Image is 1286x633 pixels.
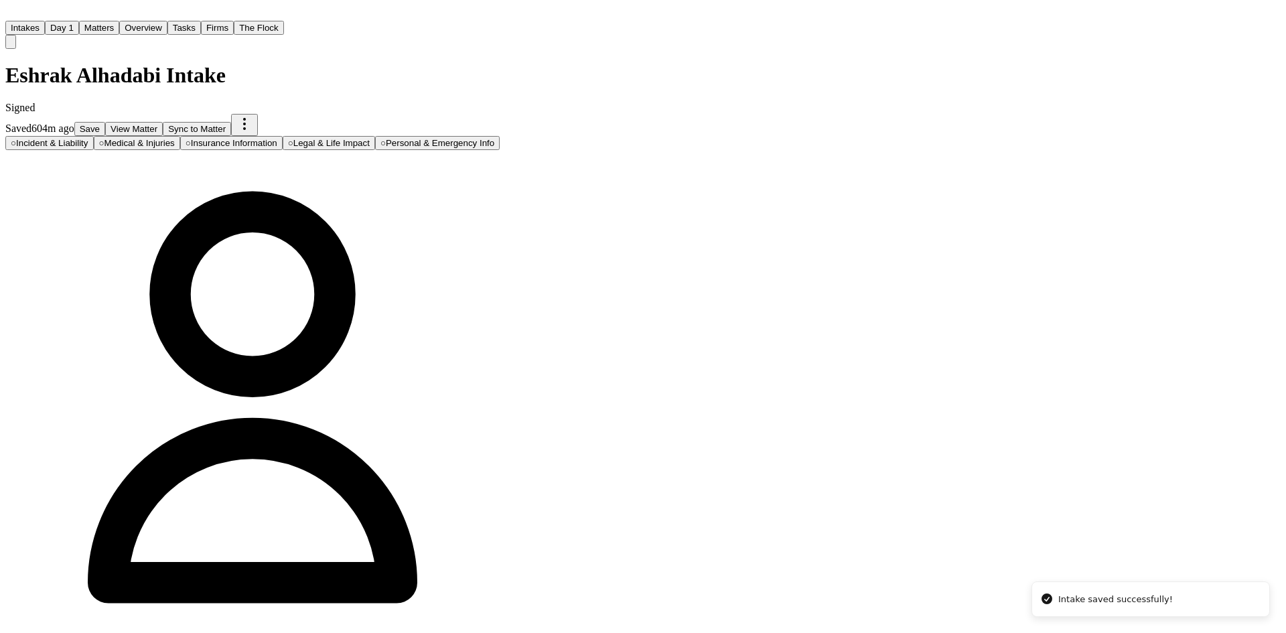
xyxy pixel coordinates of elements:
a: Firms [201,21,234,33]
button: Go to Personal & Emergency Info [375,136,500,150]
span: ○ [288,138,293,148]
a: Tasks [167,21,201,33]
span: Signed [5,102,35,113]
button: Save [74,122,105,136]
span: Medical & Injuries [104,138,175,148]
button: More actions [231,114,258,136]
span: ○ [380,138,386,148]
span: ○ [11,138,16,148]
button: Go to Insurance Information [180,136,283,150]
span: Personal & Emergency Info [386,138,494,148]
button: Go to Legal & Life Impact [283,136,375,150]
button: Matters [79,21,119,35]
button: View Matter [105,122,163,136]
h1: Eshrak Alhadabi Intake [5,63,500,88]
button: Overview [119,21,167,35]
button: Tasks [167,21,201,35]
button: Go to Medical & Injuries [94,136,180,150]
span: Legal & Life Impact [293,138,370,148]
button: Sync to Matter [163,122,231,136]
span: Saved 604m ago [5,123,74,134]
span: Insurance Information [191,138,277,148]
img: Finch Logo [5,5,21,18]
span: ○ [99,138,104,148]
a: Overview [119,21,167,33]
div: Intake saved successfully! [1058,593,1173,606]
a: Intakes [5,21,45,33]
button: Day 1 [45,21,79,35]
button: Go to Incident & Liability [5,136,94,150]
button: Firms [201,21,234,35]
span: ○ [186,138,191,148]
a: Home [5,9,21,20]
button: The Flock [234,21,284,35]
a: Matters [79,21,119,33]
a: Day 1 [45,21,79,33]
span: Incident & Liability [16,138,88,148]
a: The Flock [234,21,284,33]
button: Intakes [5,21,45,35]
